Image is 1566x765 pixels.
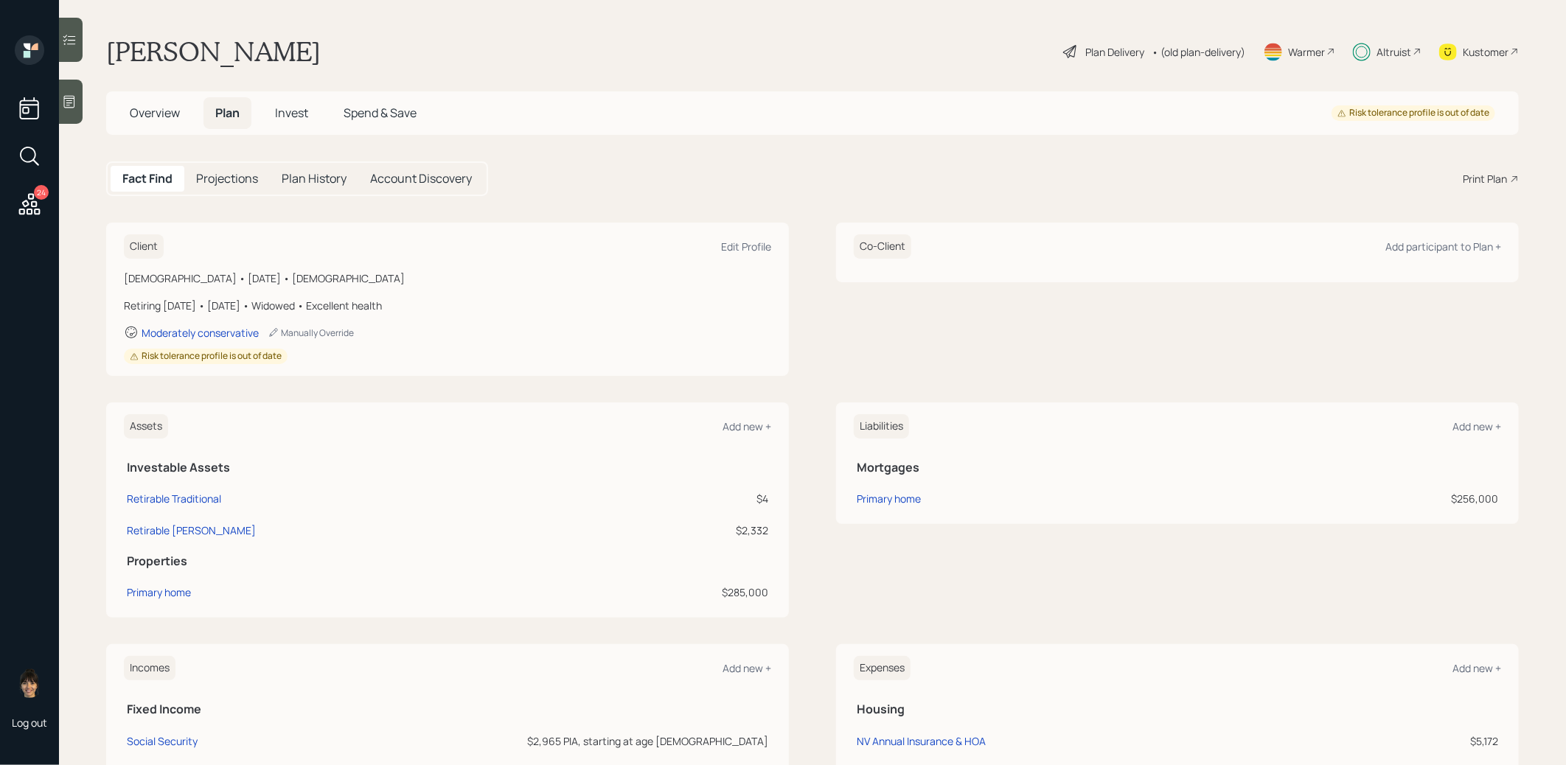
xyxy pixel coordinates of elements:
span: Plan [215,105,240,121]
div: $256,000 [1225,491,1498,506]
span: Invest [275,105,308,121]
h5: Properties [127,554,768,568]
h5: Housing [857,702,1498,716]
div: [DEMOGRAPHIC_DATA] • [DATE] • [DEMOGRAPHIC_DATA] [124,270,771,286]
div: Edit Profile [721,240,771,254]
h6: Client [124,234,164,259]
div: Log out [12,716,47,730]
span: Overview [130,105,180,121]
div: Social Security [127,734,198,748]
h1: [PERSON_NAME] [106,35,321,68]
div: $2,965 PIA, starting at age [DEMOGRAPHIC_DATA] [365,733,768,749]
div: Primary home [857,491,921,506]
div: Risk tolerance profile is out of date [130,350,282,363]
h5: Investable Assets [127,461,768,475]
h5: Plan History [282,172,347,186]
div: Retiring [DATE] • [DATE] • Widowed • Excellent health [124,298,771,313]
div: NV Annual Insurance & HOA [857,734,986,748]
div: Warmer [1288,44,1325,60]
div: Kustomer [1463,44,1508,60]
h5: Account Discovery [370,172,472,186]
div: Risk tolerance profile is out of date [1337,107,1489,119]
h6: Incomes [124,656,175,680]
h6: Expenses [854,656,911,680]
div: Retirable Traditional [127,491,221,506]
h6: Liabilities [854,414,909,439]
div: 24 [34,185,49,200]
div: • (old plan-delivery) [1152,44,1245,60]
h6: Assets [124,414,168,439]
div: Add new + [1452,419,1501,433]
div: Add participant to Plan + [1385,240,1501,254]
h5: Fixed Income [127,702,768,716]
div: Plan Delivery [1085,44,1144,60]
h6: Co-Client [854,234,911,259]
div: Manually Override [268,326,354,339]
div: Moderately conservative [142,326,259,340]
div: $4 [594,491,768,506]
div: Primary home [127,584,191,600]
div: $5,172 [1210,733,1498,749]
h5: Fact Find [122,172,173,186]
div: Add new + [1452,661,1501,675]
div: Print Plan [1463,171,1507,186]
div: $2,332 [594,523,768,538]
div: Add new + [723,661,771,675]
h5: Mortgages [857,461,1498,475]
div: Altruist [1377,44,1411,60]
div: Add new + [723,419,771,433]
div: $285,000 [594,584,768,600]
div: Retirable [PERSON_NAME] [127,523,256,538]
span: Spend & Save [344,105,417,121]
h5: Projections [196,172,258,186]
img: treva-nostdahl-headshot.png [15,668,44,698]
